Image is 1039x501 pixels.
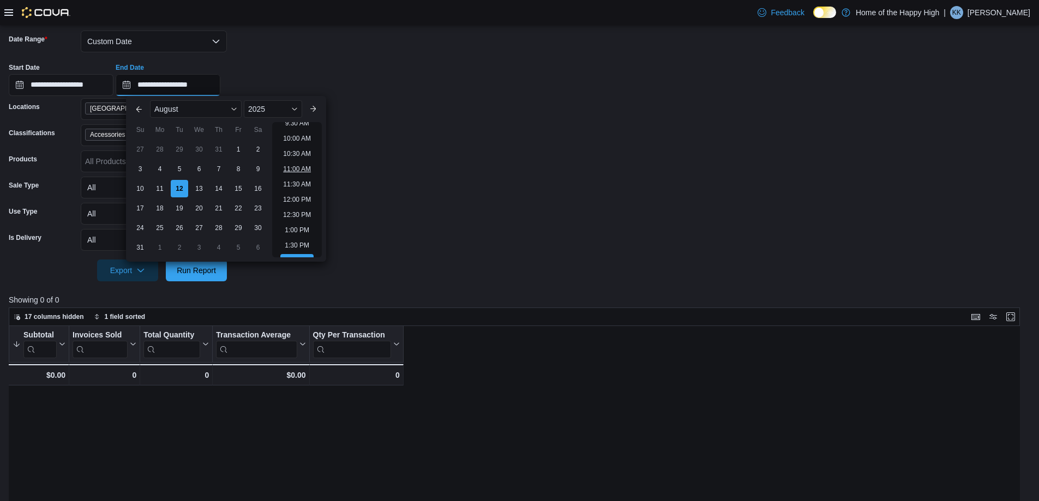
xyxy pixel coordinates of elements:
[771,7,804,18] span: Feedback
[81,31,227,52] button: Custom Date
[210,239,227,256] div: day-4
[249,180,267,197] div: day-16
[9,207,37,216] label: Use Type
[190,180,208,197] div: day-13
[210,141,227,158] div: day-31
[230,160,247,178] div: day-8
[9,294,1030,305] p: Showing 0 of 0
[171,121,188,138] div: Tu
[97,259,158,281] button: Export
[304,100,322,118] button: Next month
[210,160,227,178] div: day-7
[143,330,200,341] div: Total Quantity
[90,129,125,140] span: Accessories
[230,121,247,138] div: Fr
[23,330,57,358] div: Subtotal
[9,181,39,190] label: Sale Type
[81,177,227,198] button: All
[166,259,227,281] button: Run Report
[9,102,40,111] label: Locations
[81,203,227,225] button: All
[281,117,314,130] li: 9:30 AM
[25,312,84,321] span: 17 columns hidden
[813,18,814,19] span: Dark Mode
[116,63,144,72] label: End Date
[9,74,113,96] input: Press the down key to open a popover containing a calendar.
[1004,310,1017,323] button: Enter fullscreen
[9,233,41,242] label: Is Delivery
[151,219,169,237] div: day-25
[230,239,247,256] div: day-5
[313,330,391,341] div: Qty Per Transaction
[279,132,315,145] li: 10:00 AM
[190,121,208,138] div: We
[81,229,227,251] button: All
[190,200,208,217] div: day-20
[279,162,315,176] li: 11:00 AM
[116,74,220,96] input: Press the down key to enter a popover containing a calendar. Press the escape key to close the po...
[154,105,178,113] span: August
[969,310,982,323] button: Keyboard shortcuts
[280,239,314,252] li: 1:30 PM
[171,219,188,237] div: day-26
[280,224,314,237] li: 1:00 PM
[131,219,149,237] div: day-24
[13,330,65,358] button: Subtotal
[131,180,149,197] div: day-10
[130,140,268,257] div: August, 2025
[90,103,175,114] span: [GEOGRAPHIC_DATA] - Fire & Flower
[249,121,267,138] div: Sa
[230,141,247,158] div: day-1
[313,330,400,358] button: Qty Per Transaction
[105,312,146,321] span: 1 field sorted
[968,6,1030,19] p: [PERSON_NAME]
[143,369,209,382] div: 0
[216,330,297,358] div: Transaction Average
[279,178,315,191] li: 11:30 AM
[171,180,188,197] div: day-12
[9,35,47,44] label: Date Range
[143,330,209,358] button: Total Quantity
[9,310,88,323] button: 17 columns hidden
[9,129,55,137] label: Classifications
[85,129,139,141] span: Accessories
[151,180,169,197] div: day-11
[151,141,169,158] div: day-28
[230,180,247,197] div: day-15
[248,105,265,113] span: 2025
[143,330,200,358] div: Total Quantity
[171,200,188,217] div: day-19
[9,155,37,164] label: Products
[85,102,189,114] span: Saskatoon - City Park - Fire & Flower
[73,330,128,341] div: Invoices Sold
[987,310,1000,323] button: Display options
[944,6,946,19] p: |
[210,180,227,197] div: day-14
[177,265,216,276] span: Run Report
[856,6,939,19] p: Home of the Happy High
[216,330,297,341] div: Transaction Average
[73,369,136,382] div: 0
[22,7,70,18] img: Cova
[813,7,836,18] input: Dark Mode
[151,121,169,138] div: Mo
[12,369,65,382] div: $0.00
[210,219,227,237] div: day-28
[89,310,150,323] button: 1 field sorted
[249,141,267,158] div: day-2
[249,219,267,237] div: day-30
[279,193,315,206] li: 12:00 PM
[190,160,208,178] div: day-6
[150,100,242,118] div: Button. Open the month selector. August is currently selected.
[272,122,322,257] ul: Time
[279,208,315,221] li: 12:30 PM
[73,330,136,358] button: Invoices Sold
[73,330,128,358] div: Invoices Sold
[23,330,57,341] div: Subtotal
[249,239,267,256] div: day-6
[104,259,152,281] span: Export
[230,219,247,237] div: day-29
[151,160,169,178] div: day-4
[952,6,961,19] span: KK
[249,160,267,178] div: day-9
